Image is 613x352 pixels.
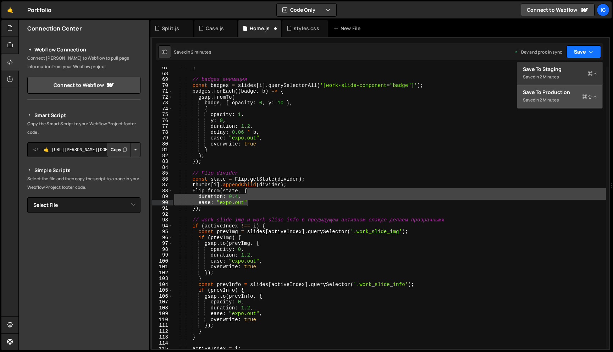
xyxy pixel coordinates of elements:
[333,25,363,32] div: New File
[152,118,173,124] div: 76
[152,305,173,311] div: 108
[152,217,173,223] div: 93
[152,182,173,188] div: 87
[107,142,140,157] div: Button group with nested dropdown
[152,329,173,335] div: 112
[152,252,173,258] div: 99
[152,188,173,194] div: 88
[27,175,140,192] p: Select the file and then copy the script to a page in your Webflow Project footer code.
[152,200,173,206] div: 90
[250,25,270,32] div: Home.js
[523,66,597,73] div: Save to Staging
[582,93,597,100] span: S
[588,70,597,77] span: S
[152,94,173,100] div: 72
[152,194,173,200] div: 89
[174,49,211,55] div: Saved
[597,4,609,16] a: Ig
[206,25,224,32] div: Case.js
[152,270,173,276] div: 102
[523,89,597,96] div: Save to Production
[517,62,602,85] button: Save to StagingS Savedin 2 minutes
[152,88,173,94] div: 71
[152,223,173,229] div: 94
[152,170,173,176] div: 85
[152,130,173,136] div: 78
[27,45,140,54] h2: Webflow Connection
[152,135,173,141] div: 79
[152,65,173,71] div: 67
[152,282,173,288] div: 104
[152,141,173,147] div: 80
[277,4,336,16] button: Code Only
[152,165,173,171] div: 84
[152,241,173,247] div: 97
[152,247,173,253] div: 98
[523,96,597,104] div: Saved
[152,176,173,182] div: 86
[152,106,173,112] div: 74
[535,74,559,80] div: in 2 minutes
[27,24,82,32] h2: Connection Center
[567,45,601,58] button: Save
[152,235,173,241] div: 96
[517,85,602,108] button: Save to ProductionS Savedin 2 minutes
[152,100,173,106] div: 73
[294,25,319,32] div: styles.css
[152,276,173,282] div: 103
[27,225,141,288] iframe: YouTube video player
[152,323,173,329] div: 111
[152,229,173,235] div: 95
[107,142,131,157] button: Copy
[152,147,173,153] div: 81
[27,111,140,120] h2: Smart Script
[152,153,173,159] div: 82
[152,205,173,211] div: 91
[152,293,173,299] div: 106
[162,25,179,32] div: Split.js
[152,264,173,270] div: 101
[27,142,140,157] textarea: <!--🤙 [URL][PERSON_NAME][DOMAIN_NAME]> <script>document.addEventListener("DOMContentLoaded", func...
[523,73,597,81] div: Saved
[152,287,173,293] div: 105
[27,166,140,175] h2: Simple Scripts
[152,311,173,317] div: 109
[152,346,173,352] div: 115
[152,258,173,264] div: 100
[521,4,595,16] a: Connect to Webflow
[27,54,140,71] p: Connect [PERSON_NAME] to Webflow to pull page information from your Webflow project
[152,159,173,165] div: 83
[535,97,559,103] div: in 2 minutes
[152,112,173,118] div: 75
[187,49,211,55] div: in 2 minutes
[152,299,173,305] div: 107
[152,340,173,346] div: 114
[152,77,173,83] div: 69
[27,6,51,14] div: Portfolio
[1,1,19,18] a: 🤙
[27,120,140,137] p: Copy the Smart Script to your Webflow Project footer code.
[152,123,173,130] div: 77
[152,211,173,218] div: 92
[152,317,173,323] div: 110
[152,334,173,340] div: 113
[27,77,140,94] a: Connect to Webflow
[152,83,173,89] div: 70
[152,71,173,77] div: 68
[514,49,562,55] div: Dev and prod in sync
